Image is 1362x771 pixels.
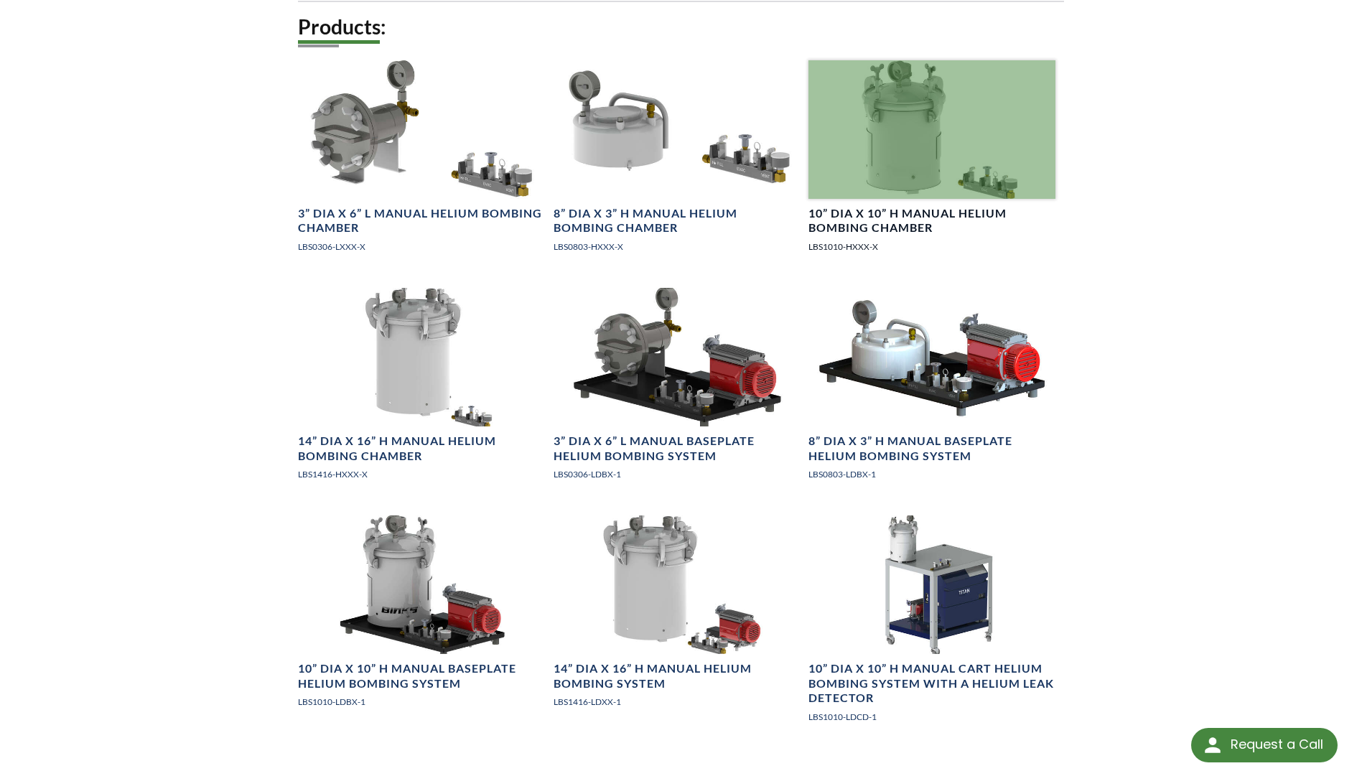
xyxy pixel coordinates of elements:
a: 14" x 16" Bombing Chamber14” DIA x 16” H Manual Helium Bombing ChamberLBS1416-HXXX-X [298,288,544,492]
h4: 10” DIA x 10” H Manual Helium Bombing Chamber [808,206,1055,236]
a: 14" x 16" Bombing System14” DIA x 16” H Manual Helium Bombing SystemLBS1416-LDXX-1 [554,515,800,720]
p: LBS0306-LXXX-X [298,240,544,253]
img: round button [1201,734,1224,757]
h4: 3” DIA x 6” L Manual Baseplate Helium Bombing System [554,434,800,464]
h4: 10” DIA x 10” H Manual Cart Helium Bombing System with a Helium Leak Detector [808,661,1055,706]
h4: 3” DIA x 6” L Manual Helium Bombing Chamber [298,206,544,236]
p: LBS0306-LDBX-1 [554,467,800,481]
h2: Products: [298,14,1063,40]
p: LBS1010-LDBX-1 [298,695,544,709]
a: 10" x 10" Bombing system on baseplate10” DIA x 10” H Manual Baseplate Helium Bombing SystemLBS101... [298,515,544,720]
div: Request a Call [1231,728,1323,761]
a: 10" x 10" Manual Cart Helium Bombing System with a Helium Leak Detector10” DIA x 10” H Manual Car... [808,515,1055,735]
p: LBS1416-HXXX-X [298,467,544,481]
p: LBS1416-LDXX-1 [554,695,800,709]
a: 8" x 3" Bombing Chamber8” DIA x 3” H Manual Helium Bombing ChamberLBS0803-HXXX-X [554,60,800,265]
p: LBS0803-HXXX-X [554,240,800,253]
p: LBS0803-LDBX-1 [808,467,1055,481]
h4: 10” DIA x 10” H Manual Baseplate Helium Bombing System [298,661,544,691]
h4: 14” DIA x 16” H Manual Helium Bombing System [554,661,800,691]
a: 3" x 6" Bombing system on baseplate3” DIA x 6” L Manual Baseplate Helium Bombing SystemLBS0306-LD... [554,288,800,492]
p: LBS1010-HXXX-X [808,240,1055,253]
div: Request a Call [1191,728,1338,762]
h4: 8” DIA x 3” H Manual Helium Bombing Chamber [554,206,800,236]
a: 10" x 10" Bombing Chamber10” DIA x 10” H Manual Helium Bombing ChamberLBS1010-HXXX-X [808,60,1055,265]
h4: 8” DIA x 3” H Manual Baseplate Helium Bombing System [808,434,1055,464]
a: 3" x 6" Bombing Chamber with Evac Valve3” DIA x 6” L Manual Helium Bombing ChamberLBS0306-LXXX-X [298,60,544,265]
a: 8" x 3" bombing system on base plate8” DIA x 3” H Manual Baseplate Helium Bombing SystemLBS0803-L... [808,288,1055,492]
p: LBS1010-LDCD-1 [808,710,1055,724]
h4: 14” DIA x 16” H Manual Helium Bombing Chamber [298,434,544,464]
